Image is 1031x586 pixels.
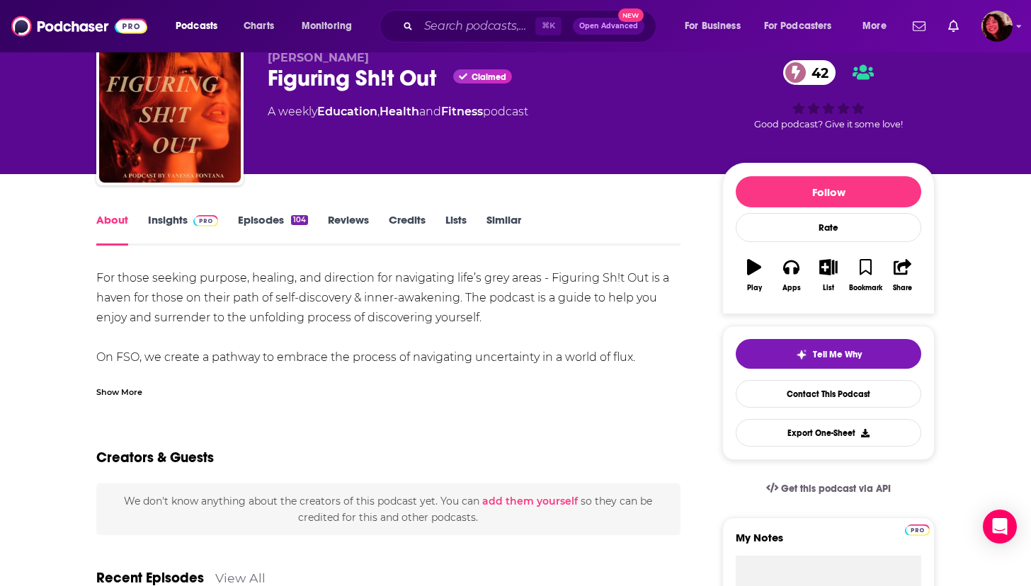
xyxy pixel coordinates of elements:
[983,510,1017,544] div: Open Intercom Messenger
[11,13,147,40] img: Podchaser - Follow, Share and Rate Podcasts
[472,74,506,81] span: Claimed
[291,215,308,225] div: 104
[441,105,483,118] a: Fitness
[685,16,741,36] span: For Business
[377,105,380,118] span: ,
[418,15,535,38] input: Search podcasts, credits, & more...
[781,483,891,495] span: Get this podcast via API
[847,250,884,301] button: Bookmark
[747,284,762,292] div: Play
[905,522,930,536] a: Pro website
[234,15,283,38] a: Charts
[722,51,935,139] div: 42Good podcast? Give it some love!
[736,419,921,447] button: Export One-Sheet
[783,60,836,85] a: 42
[755,15,853,38] button: open menu
[755,471,902,506] a: Get this podcast via API
[292,15,370,38] button: open menu
[862,16,887,36] span: More
[823,284,834,292] div: List
[96,449,214,466] h2: Creators & Guests
[573,18,644,35] button: Open AdvancedNew
[675,15,758,38] button: open menu
[942,14,964,38] a: Show notifications dropdown
[810,250,847,301] button: List
[419,105,441,118] span: and
[907,14,931,38] a: Show notifications dropdown
[124,495,652,523] span: We don't know anything about the creators of this podcast yet . You can so they can be credited f...
[618,8,644,22] span: New
[797,60,836,85] span: 42
[736,380,921,408] a: Contact This Podcast
[736,213,921,242] div: Rate
[893,284,912,292] div: Share
[764,16,832,36] span: For Podcasters
[736,250,773,301] button: Play
[148,213,218,246] a: InsightsPodchaser Pro
[268,51,369,64] span: [PERSON_NAME]
[981,11,1013,42] img: User Profile
[328,213,369,246] a: Reviews
[813,349,862,360] span: Tell Me Why
[905,524,930,536] img: Podchaser Pro
[736,339,921,369] button: tell me why sparkleTell Me Why
[782,284,801,292] div: Apps
[193,215,218,226] img: Podchaser Pro
[736,531,921,556] label: My Notes
[244,16,274,36] span: Charts
[96,213,128,246] a: About
[754,119,903,130] span: Good podcast? Give it some love!
[317,105,377,118] a: Education
[268,103,528,120] div: A weekly podcast
[99,41,241,183] img: Figuring Sh!t Out
[486,213,521,246] a: Similar
[884,250,921,301] button: Share
[166,15,236,38] button: open menu
[579,23,638,30] span: Open Advanced
[773,250,809,301] button: Apps
[215,570,266,585] a: View All
[238,213,308,246] a: Episodes104
[981,11,1013,42] span: Logged in as Kathryn-Musilek
[482,495,578,507] button: add them yourself
[393,10,670,42] div: Search podcasts, credits, & more...
[796,349,807,360] img: tell me why sparkle
[853,15,904,38] button: open menu
[736,176,921,207] button: Follow
[535,17,562,35] span: ⌘ K
[981,11,1013,42] button: Show profile menu
[849,284,882,292] div: Bookmark
[389,213,426,246] a: Credits
[380,105,419,118] a: Health
[302,16,352,36] span: Monitoring
[176,16,217,36] span: Podcasts
[445,213,467,246] a: Lists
